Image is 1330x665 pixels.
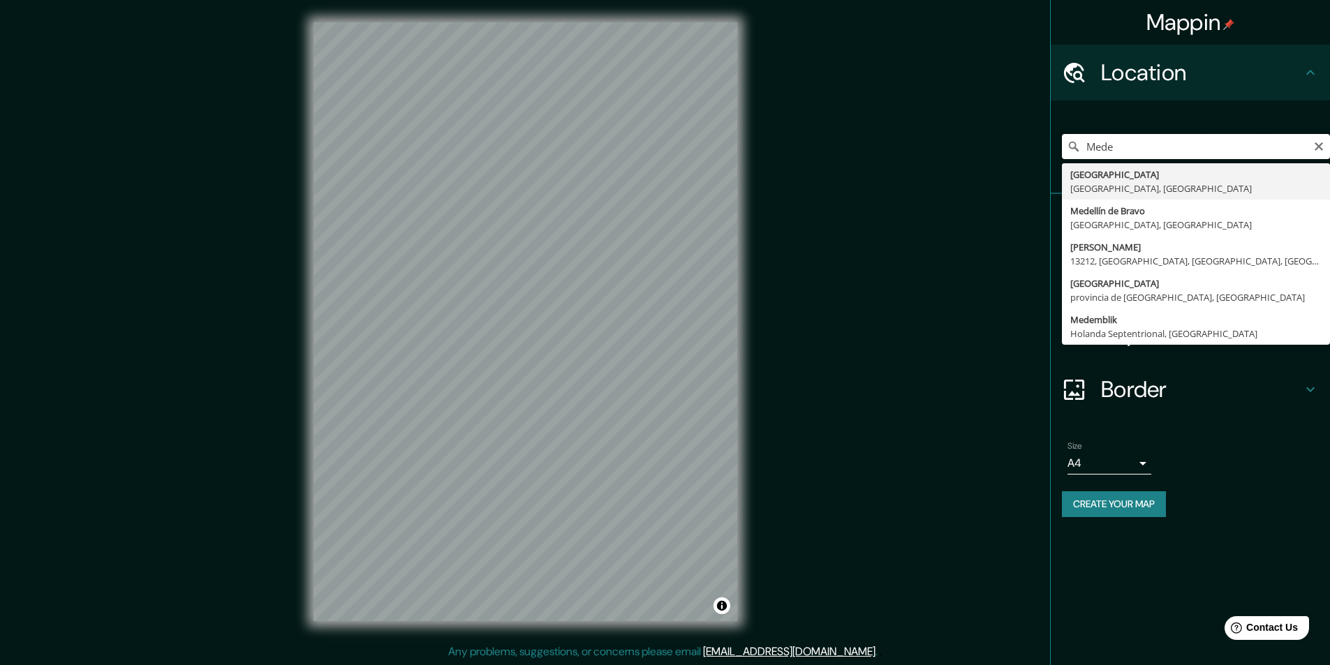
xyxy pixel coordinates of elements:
div: [GEOGRAPHIC_DATA], [GEOGRAPHIC_DATA] [1070,218,1322,232]
h4: Location [1101,59,1302,87]
div: [GEOGRAPHIC_DATA] [1070,167,1322,181]
h4: Layout [1101,320,1302,348]
div: Border [1051,361,1330,417]
div: [GEOGRAPHIC_DATA], [GEOGRAPHIC_DATA] [1070,181,1322,195]
div: [GEOGRAPHIC_DATA] [1070,276,1322,290]
div: . [880,643,882,660]
img: pin-icon.png [1223,19,1234,30]
div: Medemblik [1070,313,1322,327]
a: [EMAIL_ADDRESS][DOMAIN_NAME] [703,644,875,659]
label: Size [1067,440,1082,452]
div: A4 [1067,452,1151,475]
div: . [878,643,880,660]
div: Holanda Septentrional, [GEOGRAPHIC_DATA] [1070,327,1322,341]
div: [PERSON_NAME] [1070,240,1322,254]
h4: Mappin [1146,8,1235,36]
h4: Border [1101,375,1302,403]
canvas: Map [313,22,737,621]
div: Location [1051,45,1330,100]
div: Style [1051,250,1330,306]
div: Medellín de Bravo [1070,204,1322,218]
p: Any problems, suggestions, or concerns please email . [448,643,878,660]
iframe: Help widget launcher [1206,611,1315,650]
button: Toggle attribution [714,597,730,614]
div: Pins [1051,194,1330,250]
div: Layout [1051,306,1330,361]
button: Create your map [1062,491,1166,517]
button: Clear [1313,139,1324,152]
input: Pick your city or area [1062,134,1330,159]
div: provincia de [GEOGRAPHIC_DATA], [GEOGRAPHIC_DATA] [1070,290,1322,304]
div: 13212, [GEOGRAPHIC_DATA], [GEOGRAPHIC_DATA], [GEOGRAPHIC_DATA] [1070,254,1322,268]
